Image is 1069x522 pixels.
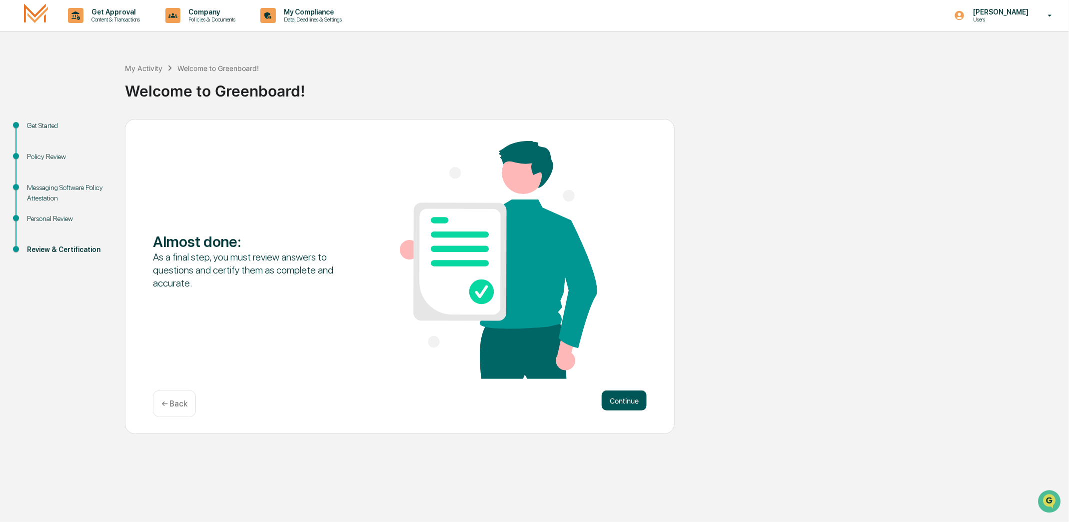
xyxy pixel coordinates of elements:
img: Almost done [400,141,597,379]
div: Almost done : [153,232,350,250]
div: 🗄️ [72,127,80,135]
p: [PERSON_NAME] [965,8,1034,16]
div: Policy Review [27,151,109,162]
img: logo [24,3,48,27]
p: Data, Deadlines & Settings [276,16,347,23]
button: Continue [602,390,647,410]
div: Welcome to Greenboard! [125,74,1064,100]
p: Policies & Documents [180,16,240,23]
div: Start new chat [34,76,164,86]
p: Get Approval [83,8,145,16]
a: 🖐️Preclearance [6,122,68,140]
iframe: Open customer support [1037,489,1064,516]
div: Welcome to Greenboard! [177,64,259,72]
a: 🔎Data Lookup [6,141,67,159]
p: Users [965,16,1034,23]
p: Company [180,8,240,16]
p: ← Back [161,399,187,408]
div: Review & Certification [27,244,109,255]
a: 🗄️Attestations [68,122,128,140]
p: My Compliance [276,8,347,16]
span: Data Lookup [20,145,63,155]
span: Attestations [82,126,124,136]
div: 🖐️ [10,127,18,135]
span: Preclearance [20,126,64,136]
p: How can we help? [10,21,182,37]
div: Messaging Software Policy Attestation [27,182,109,203]
p: Content & Transactions [83,16,145,23]
div: As a final step, you must review answers to questions and certify them as complete and accurate. [153,250,350,289]
div: My Activity [125,64,162,72]
div: We're available if you need us! [34,86,126,94]
img: 1746055101610-c473b297-6a78-478c-a979-82029cc54cd1 [10,76,28,94]
div: 🔎 [10,146,18,154]
div: Get Started [27,120,109,131]
div: Personal Review [27,213,109,224]
span: Pylon [99,169,121,177]
a: Powered byPylon [70,169,121,177]
button: Start new chat [170,79,182,91]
